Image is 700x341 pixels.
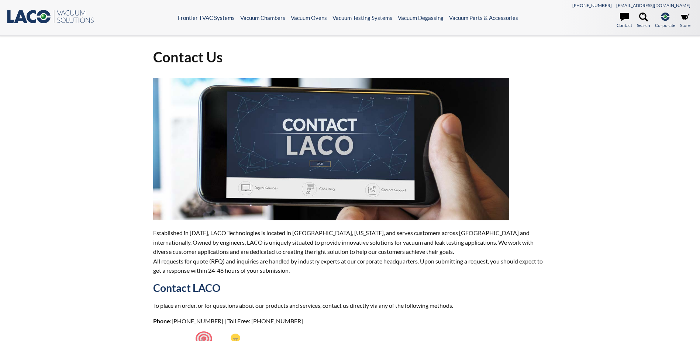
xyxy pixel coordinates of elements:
a: [PHONE_NUMBER] [572,3,612,8]
p: [PHONE_NUMBER] | Toll Free: [PHONE_NUMBER] [153,316,546,326]
a: [EMAIL_ADDRESS][DOMAIN_NAME] [616,3,690,8]
a: Search [637,13,650,29]
p: Established in [DATE], LACO Technologies is located in [GEOGRAPHIC_DATA], [US_STATE], and serves ... [153,228,546,275]
a: Vacuum Parts & Accessories [449,14,518,21]
p: To place an order, or for questions about our products and services, contact us directly via any ... [153,301,546,310]
strong: Contact LACO [153,282,221,294]
a: Vacuum Chambers [240,14,285,21]
a: Vacuum Testing Systems [332,14,392,21]
img: ContactUs.jpg [153,78,509,220]
a: Vacuum Ovens [291,14,327,21]
a: Vacuum Degassing [398,14,444,21]
a: Store [680,13,690,29]
strong: Phone: [153,317,172,324]
span: Corporate [655,22,675,29]
a: Frontier TVAC Systems [178,14,235,21]
h1: Contact Us [153,48,546,66]
a: Contact [617,13,632,29]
